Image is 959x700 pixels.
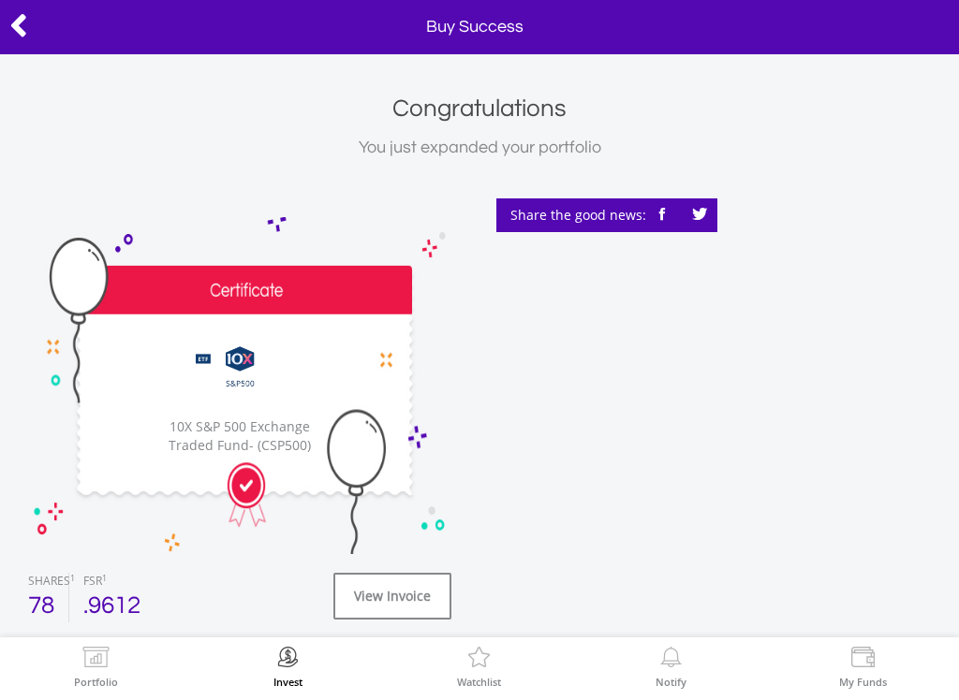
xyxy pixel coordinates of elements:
[102,572,107,584] sup: 1
[657,647,686,673] img: View Notifications
[839,647,887,687] a: My Funds
[273,677,302,687] label: Invest
[496,198,717,232] div: Share the good news:
[249,436,311,454] span: - (CSP500)
[656,677,686,687] label: Notify
[74,677,118,687] label: Portfolio
[465,647,494,673] img: Watchlist
[457,647,501,687] a: Watchlist
[273,647,302,687] a: Invest
[28,573,54,589] div: SHARES
[83,573,132,589] div: FSR
[14,135,945,161] div: You just expanded your portfolio
[70,572,75,584] sup: 1
[656,647,686,687] a: Notify
[81,647,111,673] img: View Portfolio
[28,589,54,622] div: 78
[839,677,887,687] label: My Funds
[273,647,302,673] img: Invest Now
[181,335,300,408] img: TFSA.CSP500.png
[161,417,319,455] div: 10X S&P 500 Exchange Traded Fund
[74,647,118,687] a: Portfolio
[457,677,501,687] label: Watchlist
[83,589,132,622] div: .9612
[848,647,878,673] img: View Funds
[14,92,945,125] h1: Congratulations
[333,573,451,620] a: View Invoice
